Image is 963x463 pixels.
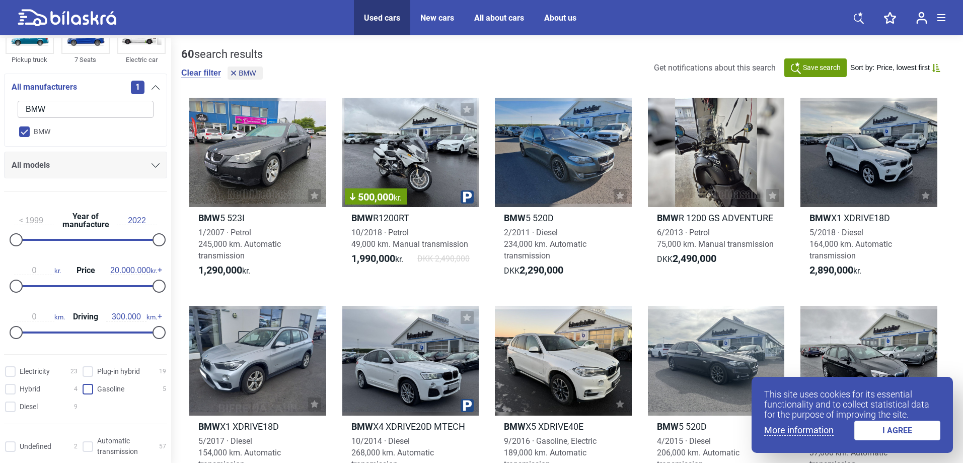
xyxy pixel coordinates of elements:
[504,213,526,223] b: BMW
[395,254,403,264] font: kr.
[351,213,373,223] b: BMW
[12,160,50,170] font: All models
[394,193,402,203] font: kr.
[853,266,861,276] font: kr.
[504,436,597,446] font: 9/2016 · Gasoline, Electric
[854,421,941,440] a: I AGREE
[12,82,77,92] font: All manufacturers
[764,389,929,420] font: This site uses cookies for its essential functionality and to collect statistical data for the pu...
[14,312,65,321] span: km.
[657,213,679,223] b: BMW
[764,425,834,435] font: More information
[800,212,937,224] h2: X1 XDRIVE18D
[461,190,474,204] img: parking.png
[198,239,281,260] font: 245,000 km. Automatic transmission
[657,254,673,264] font: DKK
[657,421,679,432] font: BMW
[461,399,474,412] img: parking.png
[159,366,166,377] span: 19
[351,239,468,249] font: 49,000 km. Manual transmission
[181,48,194,60] font: 60
[198,213,220,223] font: BMW
[75,56,96,63] font: 7 Seats
[70,366,78,377] span: 23
[657,436,711,446] font: 4/2015 · Diesel
[73,312,98,321] font: Driving
[544,13,576,23] a: About us
[520,264,563,276] font: 2,290,000
[504,266,520,276] font: DKK
[417,254,470,263] font: DKK 2,490,000
[351,228,409,237] font: 10/2018 · Petrol
[526,421,583,432] font: X5 XDRIVE40E
[342,98,479,286] a: 500,000kr.BMWR1200RT10/2018 · Petrol49,000 km. Manual transmission1,990,000kr.DKK 2,490,000
[135,82,140,92] font: 1
[654,63,776,73] font: Get notifications about this search
[181,68,221,78] button: Clear filter
[803,63,841,72] font: Save search
[364,13,400,23] a: Used cars
[198,421,220,432] font: BMW
[198,264,242,276] font: 1,290,000
[679,421,707,432] font: 5 520D
[342,212,479,224] h2: R1200RT
[809,213,831,223] b: BMW
[220,213,245,223] font: 5 523I
[850,63,940,72] button: Sort by: Price, lowest first
[198,436,252,446] font: 5/2017 · Diesel
[657,228,710,237] font: 6/2013 · Petrol
[882,426,912,435] font: I AGREE
[74,384,78,394] span: 4
[74,441,78,452] span: 2
[220,421,279,432] font: X1 XDRIVE18D
[194,48,263,60] font: search results
[495,98,632,286] a: BMW5 520D2/2011 · Diesel234,000 km. Automatic transmissionDKK2,290,000
[228,67,263,80] button: BMW
[20,384,40,394] span: Hybrid
[504,228,558,237] font: 2/2011 · Diesel
[189,98,326,286] a: BMW5 523I1/2007 · Petrol245,000 km. Automatic transmission1,290,000kr.
[12,56,47,63] font: Pickup truck
[77,266,95,275] font: Price
[351,421,373,432] b: BMW
[648,98,785,286] a: BMWR 1200 GS ADVENTURE6/2013 · Petrol75,000 km. Manual transmissionDKK2,490,000
[809,264,853,276] font: 2,890,000
[97,366,140,377] span: Plug-in hybrid
[54,267,61,275] font: kr.
[358,191,394,203] font: 500,000
[809,239,892,260] font: 164,000 km. Automatic transmission
[198,228,251,237] font: 1/2007 · Petrol
[351,252,395,264] font: 1,990,000
[800,98,937,286] a: BMWX1 XDRIVE18D5/2018 · Diesel164,000 km. Automatic transmission2,890,000kr.
[420,13,454,23] a: New cars
[106,312,157,321] span: km.
[163,384,166,394] span: 5
[495,212,632,224] h2: 5 520D
[504,239,586,260] font: 234,000 km. Automatic transmission
[74,402,78,412] span: 9
[916,12,927,24] img: user-login.svg
[351,436,410,446] font: 10/2014 · Diesel
[242,266,250,276] font: kr.
[342,421,479,432] h2: X4 XDRIVE20D MTECH
[764,425,834,436] a: More information
[673,252,716,264] font: 2,490,000
[850,63,930,72] font: Sort by: Price, lowest first
[239,69,256,77] font: BMW
[504,421,526,432] font: BMW
[62,212,109,229] font: Year of manufacture
[181,69,221,77] font: Clear filter
[809,228,863,237] font: 5/2018 · Diesel
[648,212,785,224] h2: R 1200 GS ADVENTURE
[126,56,158,63] font: Electric car
[151,267,157,275] font: kr.
[657,239,774,249] font: 75,000 km. Manual transmission
[474,13,524,23] a: All about cars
